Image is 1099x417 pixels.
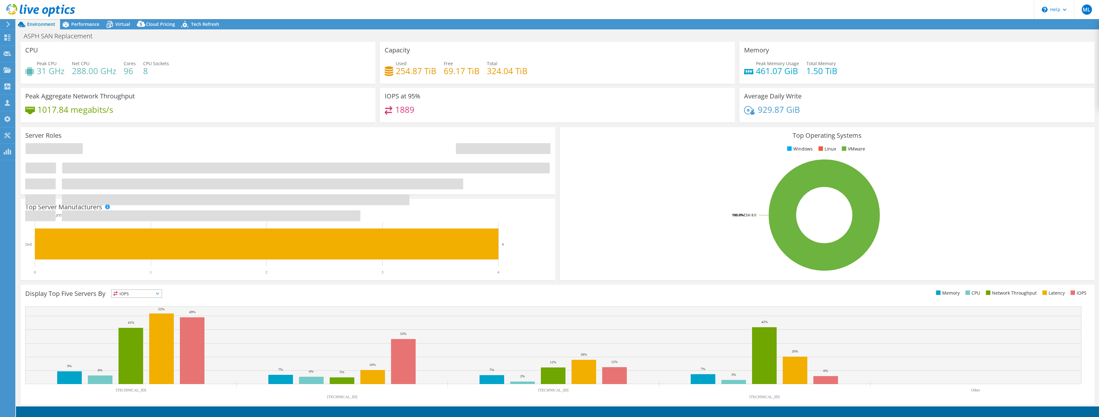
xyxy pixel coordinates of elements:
[744,212,756,217] tspan: ESXi 8.0
[72,67,116,74] h4: 288.00 GHz
[265,270,267,274] text: 2
[565,132,1090,139] h3: Top Operating Systems
[27,21,55,27] span: Environment
[396,67,436,74] h4: 254.87 TiB
[502,242,504,246] text: 4
[67,364,72,368] text: 9%
[396,60,407,66] span: Used
[744,93,802,100] h3: Average Daily Write
[444,60,453,66] span: Free
[111,290,162,297] span: IOPS
[128,320,134,324] text: 41%
[1082,4,1092,15] span: ML
[934,290,960,297] li: Memory
[143,60,169,66] span: CPU Sockets
[756,67,799,74] h4: 461.07 GiB
[758,106,800,113] h4: 929.87 GiB
[395,106,414,113] h4: 1889
[550,360,556,364] text: 12%
[1042,7,1048,12] svg: \n
[25,47,38,54] h3: CPU
[25,242,32,247] text: Dell
[34,270,36,274] text: 0
[1041,290,1065,297] li: Latency
[489,368,494,372] text: 7%
[756,60,799,66] span: Peak Memory Usage
[25,93,135,100] h3: Peak Aggregate Network Throughput
[278,367,283,371] text: 7%
[340,370,344,374] text: 5%
[327,395,357,399] text: [TECHNICAL_ID]
[701,367,705,371] text: 7%
[158,307,165,311] text: 52%
[189,310,196,314] text: 49%
[840,145,865,152] li: VMware
[964,290,980,297] li: CPU
[116,388,146,392] text: [TECHNICAL_ID]
[369,363,376,367] text: 10%
[823,369,828,373] text: 6%
[1069,290,1087,297] li: IOPS
[146,21,175,27] span: Cloud Pricing
[761,320,768,324] text: 42%
[124,60,136,66] span: Cores
[381,270,383,274] text: 3
[37,106,113,113] h4: 1017.84 megabits/s
[817,145,836,152] li: Linux
[538,388,569,392] text: [TECHNICAL_ID]
[744,47,769,54] h3: Memory
[98,368,103,372] text: 6%
[385,47,410,54] h3: Capacity
[749,395,780,399] text: [TECHNICAL_ID]
[21,33,103,40] h1: ASPH SAN Replacement
[150,270,152,274] text: 1
[37,67,65,74] h4: 31 GHz
[487,60,497,66] span: Total
[806,67,837,74] h4: 1.50 TiB
[786,145,813,152] li: Windows
[731,373,736,376] text: 3%
[520,374,525,378] text: 2%
[984,290,1037,297] li: Network Throughput
[792,349,798,353] text: 20%
[71,21,99,27] span: Performance
[309,369,314,373] text: 6%
[124,67,136,74] h4: 96
[400,332,406,336] text: 33%
[143,67,169,74] h4: 8
[37,60,57,66] span: Peak CPU
[971,388,980,392] text: Other
[487,67,527,74] h4: 324.04 TiB
[497,270,499,274] text: 4
[385,93,420,100] h3: IOPS at 95%
[25,132,62,139] h3: Server Roles
[732,212,744,217] tspan: 100.0%
[580,352,587,356] text: 18%
[611,360,618,364] text: 12%
[115,21,130,27] span: Virtual
[191,21,219,27] span: Tech Refresh
[806,60,836,66] span: Total Memory
[444,67,480,74] h4: 69.17 TiB
[72,60,89,66] span: Net CPU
